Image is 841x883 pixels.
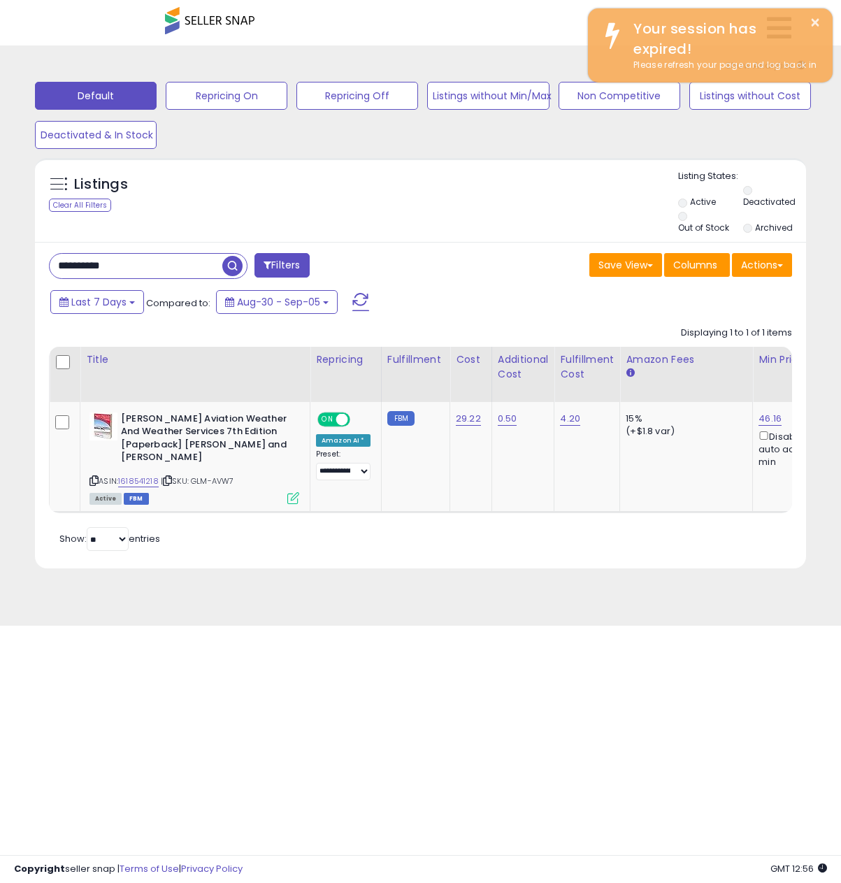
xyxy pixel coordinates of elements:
[254,253,309,278] button: Filters
[427,82,549,110] button: Listings without Min/Max
[759,412,782,426] a: 46.16
[759,429,826,469] div: Disable auto adjust min
[296,82,418,110] button: Repricing Off
[759,352,831,367] div: Min Price
[35,121,157,149] button: Deactivated & In Stock
[623,59,822,72] div: Please refresh your page and log back in
[689,82,811,110] button: Listings without Cost
[387,352,444,367] div: Fulfillment
[35,82,157,110] button: Default
[456,352,486,367] div: Cost
[678,222,729,234] label: Out of Stock
[59,532,160,545] span: Show: entries
[755,222,793,234] label: Archived
[49,199,111,212] div: Clear All Filters
[560,352,614,382] div: Fulfillment Cost
[89,493,122,505] span: All listings currently available for purchase on Amazon
[121,412,291,468] b: [PERSON_NAME] Aviation Weather And Weather Services 7th Edition [Paperback] [PERSON_NAME] and [PE...
[732,253,792,277] button: Actions
[498,352,549,382] div: Additional Cost
[559,82,680,110] button: Non Competitive
[810,14,821,31] button: ×
[146,296,210,310] span: Compared to:
[589,253,662,277] button: Save View
[664,253,730,277] button: Columns
[89,412,117,440] img: 41LwTIG1cGL._SL40_.jpg
[387,411,415,426] small: FBM
[316,352,375,367] div: Repricing
[626,367,634,380] small: Amazon Fees.
[316,450,371,481] div: Preset:
[456,412,481,426] a: 29.22
[161,475,234,487] span: | SKU: GLM-AVW7
[74,175,128,194] h5: Listings
[743,196,796,208] label: Deactivated
[623,19,822,59] div: Your session has expired!
[626,425,742,438] div: (+$1.8 var)
[498,412,517,426] a: 0.50
[237,295,320,309] span: Aug-30 - Sep-05
[50,290,144,314] button: Last 7 Days
[690,196,716,208] label: Active
[118,475,159,487] a: 1618541218
[681,326,792,340] div: Displaying 1 to 1 of 1 items
[673,258,717,272] span: Columns
[86,352,304,367] div: Title
[71,295,127,309] span: Last 7 Days
[319,413,336,425] span: ON
[166,82,287,110] button: Repricing On
[560,412,580,426] a: 4.20
[678,170,806,183] p: Listing States:
[626,412,742,425] div: 15%
[626,352,747,367] div: Amazon Fees
[124,493,149,505] span: FBM
[89,412,299,503] div: ASIN:
[216,290,338,314] button: Aug-30 - Sep-05
[348,413,371,425] span: OFF
[316,434,371,447] div: Amazon AI *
